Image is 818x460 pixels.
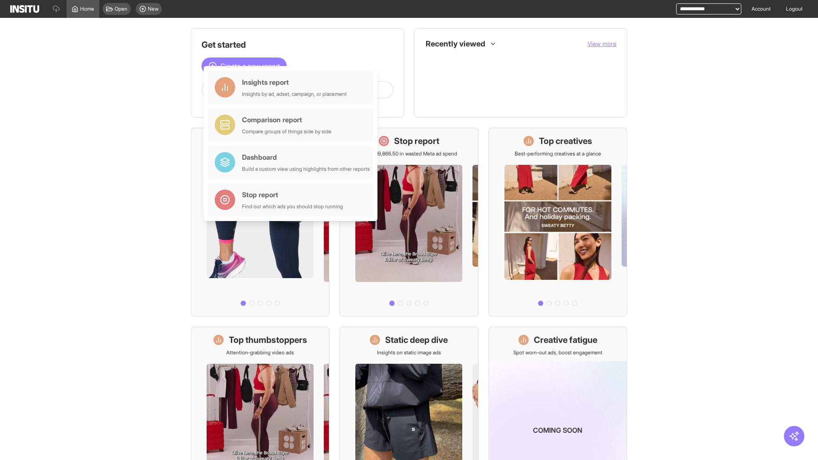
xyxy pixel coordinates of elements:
[361,150,457,157] p: Save £19,866.50 in wasted Meta ad spend
[385,334,448,346] h1: Static deep dive
[229,334,307,346] h1: Top thumbstoppers
[202,39,393,51] h1: Get started
[226,349,294,356] p: Attention-grabbing video ads
[489,128,627,316] a: Top creativesBest-performing creatives at a glance
[191,128,329,316] a: What's live nowSee all active ads instantly
[242,77,347,87] div: Insights report
[242,152,370,162] div: Dashboard
[242,115,331,125] div: Comparison report
[242,128,331,135] div: Compare groups of things side by side
[242,166,370,172] div: Build a custom view using highlights from other reports
[515,150,601,157] p: Best-performing creatives at a glance
[148,6,158,12] span: New
[242,203,343,210] div: Find out which ads you should stop running
[242,91,347,98] div: Insights by ad, adset, campaign, or placement
[539,135,592,147] h1: Top creatives
[220,61,280,71] span: Create a new report
[340,128,478,316] a: Stop reportSave £19,866.50 in wasted Meta ad spend
[377,349,441,356] p: Insights on static image ads
[588,40,616,47] span: View more
[202,57,287,75] button: Create a new report
[242,190,343,200] div: Stop report
[588,40,616,48] button: View more
[10,5,39,13] img: Logo
[115,6,127,12] span: Open
[394,135,439,147] h1: Stop report
[80,6,94,12] span: Home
